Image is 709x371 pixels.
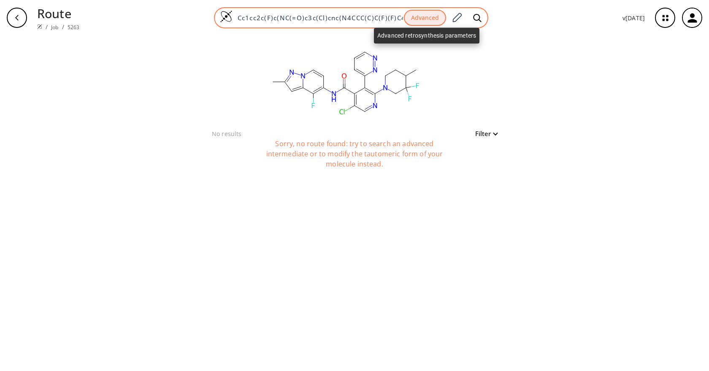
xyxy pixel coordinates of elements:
[622,14,645,22] p: v [DATE]
[37,4,79,22] p: Route
[404,10,446,26] button: Advanced
[37,24,42,29] img: Spaya logo
[46,22,48,31] li: /
[261,35,430,128] svg: Cc1cc2c(F)c(NC(=O)c3c(Cl)cnc(N4CCC(C)C(F)(F)C4)c3-c3cccnn3)ccn2n1
[212,129,242,138] p: No results
[470,131,497,137] button: Filter
[374,28,479,44] div: Advanced retrosynthesis parameters
[233,14,404,22] input: Enter SMILES
[220,10,233,23] img: Logo Spaya
[51,24,58,31] a: Job
[62,22,64,31] li: /
[249,139,460,181] div: Sorry, no route found: try to search an advanced intermediate or to modify the tautomeric form of...
[68,24,80,31] a: 5263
